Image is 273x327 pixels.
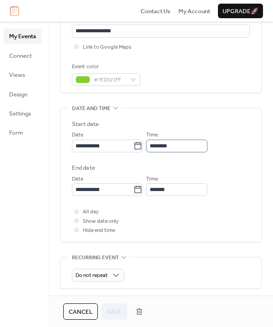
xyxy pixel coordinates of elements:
[222,7,258,16] span: Upgrade 🚀
[4,106,41,121] a: Settings
[83,217,119,226] span: Show date only
[9,90,27,99] span: Design
[146,131,158,140] span: Time
[63,303,98,320] button: Cancel
[69,307,92,317] span: Cancel
[4,48,41,63] a: Connect
[72,163,95,172] div: End date
[94,75,126,85] span: #7ED321FF
[178,7,210,16] span: My Account
[218,4,263,18] button: Upgrade🚀
[83,207,99,216] span: All day
[72,253,119,262] span: Recurring event
[178,6,210,15] a: My Account
[72,175,83,184] span: Date
[9,128,23,137] span: Form
[72,104,111,113] span: Date and time
[4,29,41,43] a: My Events
[72,131,83,140] span: Date
[10,6,19,16] img: logo
[141,7,171,16] span: Contact Us
[9,70,25,80] span: Views
[72,62,139,71] div: Event color
[72,120,99,129] div: Start date
[4,87,41,101] a: Design
[146,175,158,184] span: Time
[141,6,171,15] a: Contact Us
[9,109,31,118] span: Settings
[83,43,131,52] span: Link to Google Maps
[9,32,36,41] span: My Events
[72,14,248,23] div: Location
[83,226,115,235] span: Hide end time
[4,125,41,140] a: Form
[4,67,41,82] a: Views
[9,51,32,60] span: Connect
[76,270,108,281] span: Do not repeat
